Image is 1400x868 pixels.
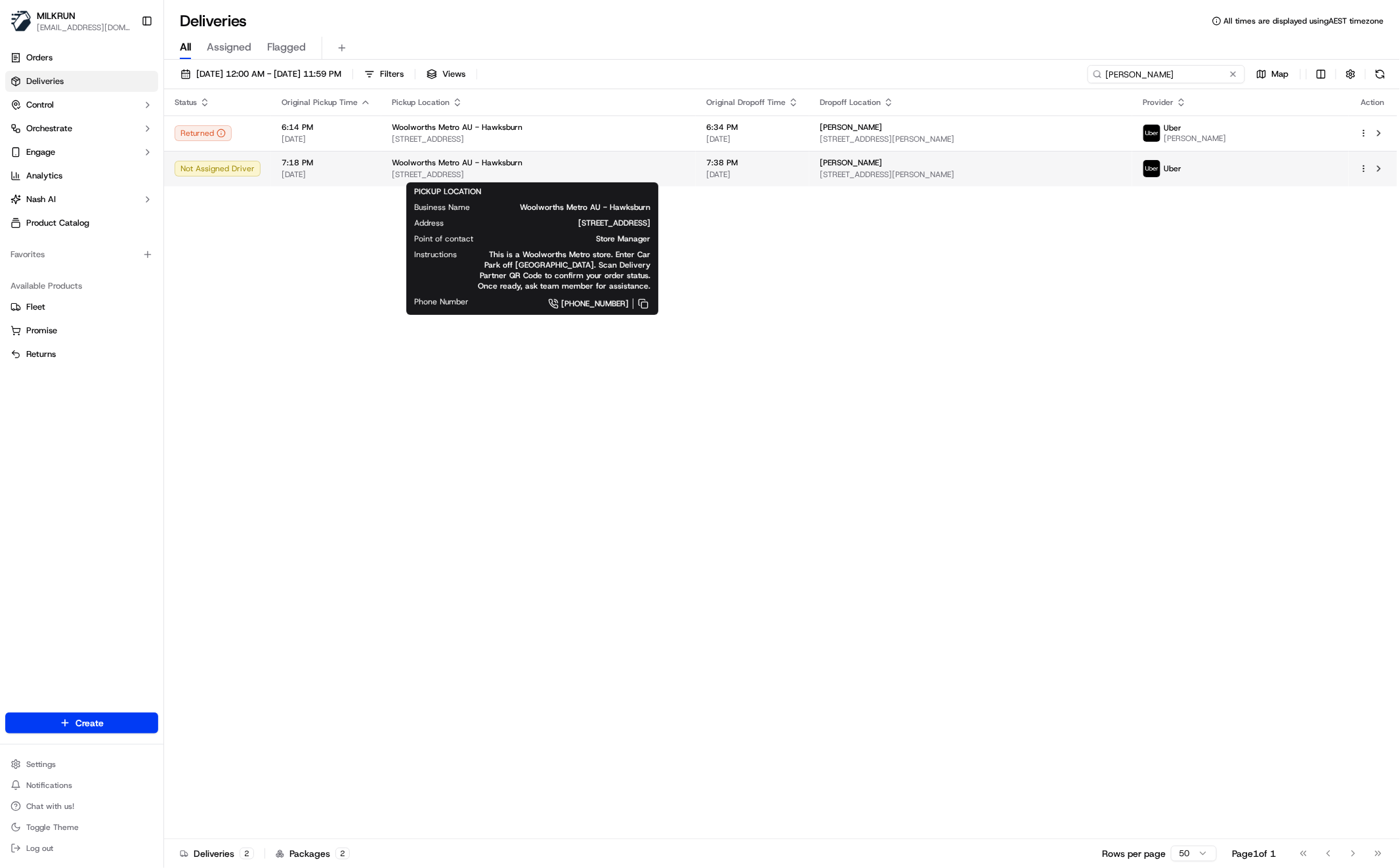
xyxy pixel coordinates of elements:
[5,839,158,858] button: Log out
[282,169,371,180] span: [DATE]
[5,244,158,265] div: Favorites
[706,169,799,180] span: [DATE]
[1164,133,1226,144] span: [PERSON_NAME]
[5,276,158,297] div: Available Products
[5,142,158,163] button: Engage
[1164,123,1181,133] span: Uber
[26,301,45,313] span: Fleet
[820,157,882,168] span: [PERSON_NAME]
[37,9,75,22] button: MILKRUN
[13,52,239,73] p: Welcome 👋
[392,134,685,144] span: [STREET_ADDRESS]
[282,122,371,133] span: 6:14 PM
[5,818,158,837] button: Toggle Theme
[175,125,232,141] button: Returned
[414,202,470,213] span: Business Name
[491,202,650,213] span: Woolworths Metro AU - Hawksburn
[26,123,72,134] span: Orchestrate
[465,218,650,228] span: [STREET_ADDRESS]
[5,94,158,115] button: Control
[392,97,450,108] span: Pickup Location
[26,170,62,182] span: Analytics
[106,185,216,209] a: 💻API Documentation
[26,190,100,203] span: Knowledge Base
[1088,65,1245,83] input: Type to search
[37,22,131,33] button: [EMAIL_ADDRESS][DOMAIN_NAME]
[93,222,159,232] a: Powered byPylon
[358,65,410,83] button: Filters
[207,39,251,55] span: Assigned
[26,780,72,791] span: Notifications
[45,125,215,138] div: Start new chat
[1164,163,1181,174] span: Uber
[13,192,24,202] div: 📗
[26,52,53,64] span: Orders
[5,47,158,68] a: Orders
[706,122,799,133] span: 6:34 PM
[5,320,158,341] button: Promise
[131,222,159,232] span: Pylon
[180,847,254,860] div: Deliveries
[5,71,158,92] a: Deliveries
[26,194,56,205] span: Nash AI
[223,129,239,145] button: Start new chat
[5,344,158,365] button: Returns
[124,190,211,203] span: API Documentation
[820,122,882,133] span: [PERSON_NAME]
[1143,97,1174,108] span: Provider
[820,97,881,108] span: Dropoff Location
[1224,16,1384,26] span: All times are displayed using AEST timezone
[26,217,89,229] span: Product Catalog
[282,134,371,144] span: [DATE]
[414,186,481,197] span: PICKUP LOCATION
[8,185,106,209] a: 📗Knowledge Base
[11,325,153,337] a: Promise
[706,134,799,144] span: [DATE]
[5,213,158,234] a: Product Catalog
[267,39,306,55] span: Flagged
[421,65,471,83] button: Views
[706,97,786,108] span: Original Dropoff Time
[175,65,347,83] button: [DATE] 12:00 AM - [DATE] 11:59 PM
[820,134,1122,144] span: [STREET_ADDRESS][PERSON_NAME]
[45,138,166,149] div: We're available if you need us!
[26,822,79,833] span: Toggle Theme
[5,797,158,816] button: Chat with us!
[478,249,650,291] span: This is a Woolworths Metro store. Enter Car Park off [GEOGRAPHIC_DATA]. Scan Delivery Partner QR ...
[34,85,236,98] input: Got a question? Start typing here...
[11,348,153,360] a: Returns
[11,10,32,31] img: MILKRUN
[240,848,254,859] div: 2
[5,776,158,795] button: Notifications
[1371,65,1389,83] button: Refresh
[414,297,469,307] span: Phone Number
[11,301,153,313] a: Fleet
[1250,65,1295,83] button: Map
[180,10,247,31] h1: Deliveries
[5,189,158,210] button: Nash AI
[392,157,522,168] span: Woolworths Metro AU - Hawksburn
[26,146,55,158] span: Engage
[1359,97,1387,108] div: Action
[494,234,650,244] span: Store Manager
[442,68,465,80] span: Views
[1272,68,1289,80] span: Map
[561,299,629,309] span: [PHONE_NUMBER]
[414,234,473,244] span: Point of contact
[26,75,64,87] span: Deliveries
[26,759,56,770] span: Settings
[196,68,341,80] span: [DATE] 12:00 AM - [DATE] 11:59 PM
[414,249,457,260] span: Instructions
[414,218,444,228] span: Address
[1143,125,1160,142] img: uber-new-logo.jpeg
[392,122,522,133] span: Woolworths Metro AU - Hawksburn
[13,13,39,39] img: Nash
[26,325,57,337] span: Promise
[1233,847,1277,860] div: Page 1 of 1
[5,118,158,139] button: Orchestrate
[392,169,685,180] span: [STREET_ADDRESS]
[26,99,54,111] span: Control
[111,192,121,202] div: 💻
